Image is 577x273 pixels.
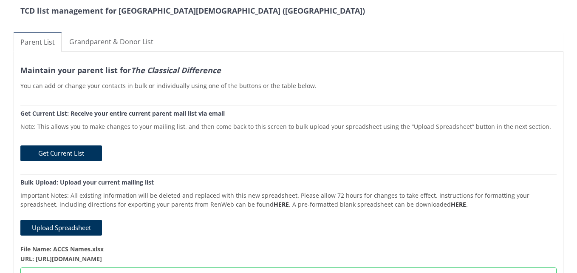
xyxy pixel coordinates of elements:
a: HERE [451,200,466,208]
button: Upload Spreadsheet [20,220,102,236]
button: Get Current List [20,145,102,161]
p: Important Notes: All existing information will be deleted and replaced with this new spreadsheet.... [20,186,557,209]
a: Grandparent & Donor List [62,32,160,51]
strong: Bulk Upload: Upload your current mailing list [20,178,154,186]
a: HERE [274,200,289,208]
strong: URL: [URL][DOMAIN_NAME] [20,255,102,263]
em: The Classical Difference [131,65,221,75]
h3: TCD list management for [GEOGRAPHIC_DATA][DEMOGRAPHIC_DATA] ([GEOGRAPHIC_DATA]) [20,7,577,15]
p: Note: This allows you to make changes to your mailing list, and then come back to this screen to ... [20,117,557,131]
a: Parent List [14,32,62,52]
strong: Maintain your parent list for [20,65,221,75]
p: You can add or change your contacts in bulk or individually using one of the buttons or the table... [20,74,557,90]
strong: Get Current List: Receive your entire current parent mail list via email [20,109,225,117]
strong: File Name: ACCS Names.xlsx [20,245,104,253]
